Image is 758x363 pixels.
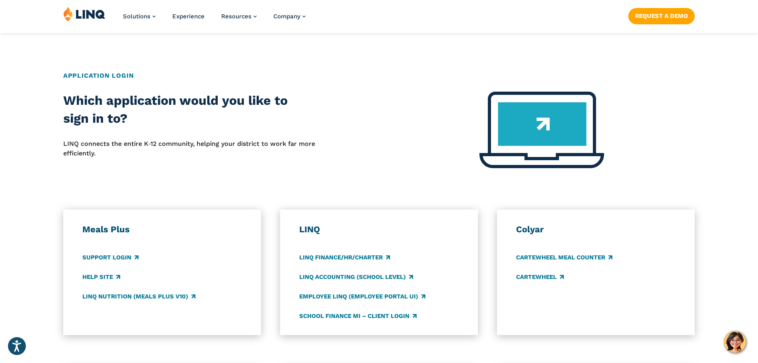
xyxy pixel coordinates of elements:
a: Experience [172,13,205,20]
a: School Finance MI – Client Login [299,312,417,320]
h2: Which application would you like to sign in to? [63,92,316,128]
img: LINQ | K‑12 Software [63,6,105,22]
span: Company [273,13,300,20]
h2: Application Login [63,71,695,80]
a: Resources [221,13,257,20]
h3: LINQ [299,224,459,235]
nav: Button Navigation [628,6,695,24]
a: LINQ Finance/HR/Charter [299,253,390,262]
a: LINQ Accounting (school level) [299,273,413,281]
a: CARTEWHEEL [516,273,564,281]
a: Employee LINQ (Employee Portal UI) [299,292,425,301]
a: Support Login [82,253,138,262]
nav: Primary Navigation [123,6,306,33]
p: LINQ connects the entire K‑12 community, helping your district to work far more efficiently. [63,139,316,159]
a: Solutions [123,13,156,20]
a: CARTEWHEEL Meal Counter [516,253,612,262]
button: Hello, have a question? Let’s chat. [724,331,746,353]
h3: Meals Plus [82,224,242,235]
h3: Colyar [516,224,676,235]
span: Solutions [123,13,150,20]
a: Request a Demo [628,8,695,24]
a: Help Site [82,273,120,281]
span: Resources [221,13,251,20]
a: Company [273,13,306,20]
a: LINQ Nutrition (Meals Plus v10) [82,292,195,301]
